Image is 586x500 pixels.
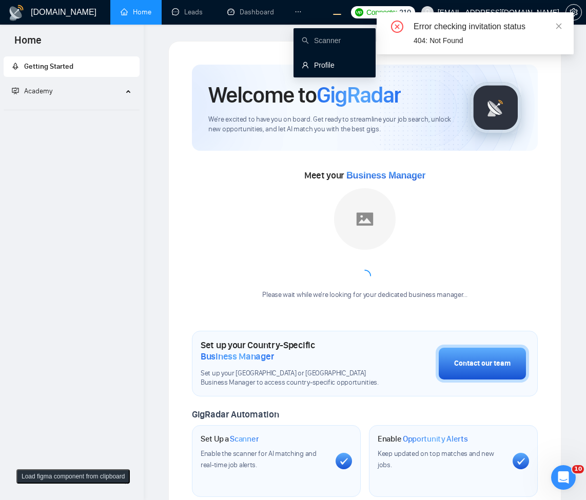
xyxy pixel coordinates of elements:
a: setting [565,8,582,16]
span: Business Manager [201,351,274,362]
span: Opportunity Alerts [403,434,468,444]
img: placeholder.png [334,188,396,250]
h1: Set Up a [201,434,259,444]
span: Connects: [366,7,397,18]
span: Meet your [304,170,425,181]
button: setting [565,4,582,21]
li: Scanner [294,30,376,51]
a: homeHome [121,8,151,16]
div: Please wait while we're looking for your dedicated business manager... [256,290,473,300]
iframe: Intercom live chat [551,465,576,490]
h1: Welcome to [208,81,401,109]
img: upwork-logo.png [355,8,363,16]
span: 10 [572,465,584,473]
img: gigradar-logo.png [470,82,521,133]
span: close-circle [391,21,403,33]
span: 210 [399,7,411,18]
a: messageLeads [172,8,207,16]
span: loading [358,269,372,283]
span: user [424,9,431,16]
span: Academy [24,87,52,95]
li: Academy Homepage [4,106,140,112]
span: Enable the scanner for AI matching and real-time job alerts. [201,449,317,469]
li: Getting Started [4,56,140,77]
span: Keep updated on top matches and new jobs. [378,449,494,469]
span: close [555,23,562,30]
a: userProfile [302,61,335,69]
h1: Enable [378,434,468,444]
div: Error checking invitation status [414,21,561,33]
span: Academy [12,87,52,95]
span: GigRadar [317,81,401,109]
span: Home [6,33,50,54]
span: fund-projection-screen [12,87,19,94]
div: Contact our team [454,358,511,369]
span: Scanner [230,434,259,444]
span: ellipsis [295,8,302,15]
span: setting [566,8,581,16]
span: rocket [12,63,19,70]
div: 404: Not Found [414,35,561,46]
span: Getting Started [24,62,73,71]
span: GigRadar Automation [192,409,279,420]
a: searchScanner [302,36,341,45]
a: dashboardDashboard [227,8,274,16]
button: Contact our team [436,345,529,383]
span: We're excited to have you on board. Get ready to streamline your job search, unlock new opportuni... [208,115,454,134]
li: Profile [294,55,376,75]
span: Set up your [GEOGRAPHIC_DATA] or [GEOGRAPHIC_DATA] Business Manager to access country-specific op... [201,369,384,388]
img: logo [8,5,25,21]
h1: Set up your Country-Specific [201,339,384,362]
span: Business Manager [346,170,425,181]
